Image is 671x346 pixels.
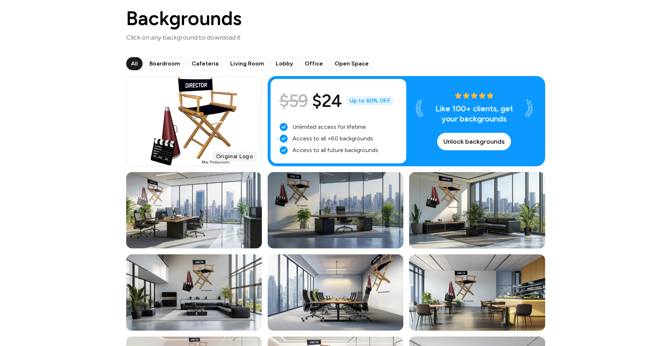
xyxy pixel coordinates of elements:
span: $24 [312,88,342,114]
button: Boardroom [145,57,185,70]
button: Office [300,57,328,70]
span: Boardroom [149,59,180,68]
button: All [126,57,143,70]
span: Up to 60% OFF [346,96,394,106]
span: Office [305,59,323,68]
button: Unlock backgrounds [437,133,511,150]
img: Laurel White [416,99,423,117]
span: Cafeteria [192,59,219,68]
span: Living Room [230,59,264,68]
button: Cafeteria [187,57,223,70]
img: Project logo [150,76,237,166]
li: Access to all future backgrounds [279,146,398,155]
li: Unlimited access for lifetime [279,123,398,131]
span: Open Space [335,59,369,68]
li: Access to all +60 backgrounds [279,134,398,143]
span: Original Logo [212,152,256,162]
img: Laurel White [526,99,533,117]
button: Living Room [225,57,269,70]
span: All [131,59,138,68]
h1: Backgrounds [126,9,242,28]
p: Like 100+ clients, get your backgrounds [429,104,520,124]
span: Unlock backgrounds [443,137,505,147]
button: Open Space [330,57,374,70]
p: Click on any background to download it [126,33,242,43]
button: Lobby [271,57,298,70]
span: Lobby [276,59,293,68]
span: $59 [279,88,308,114]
